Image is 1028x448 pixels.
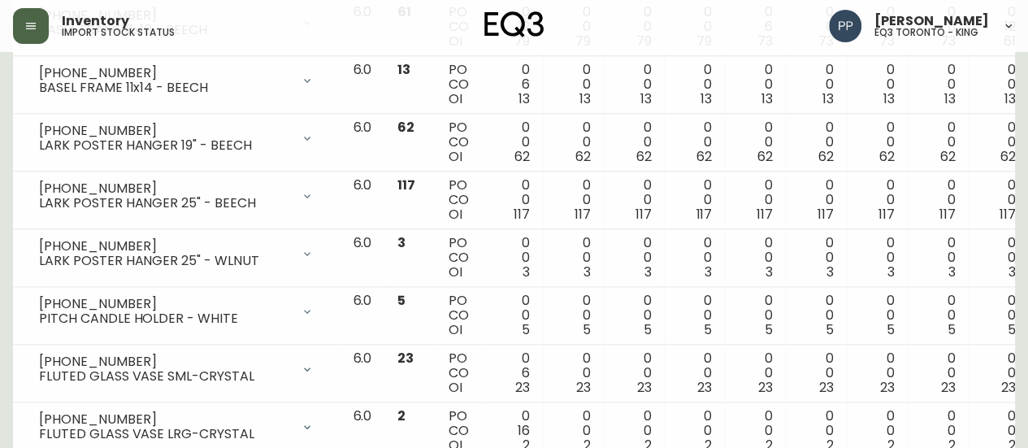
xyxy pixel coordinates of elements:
div: 0 0 [738,178,773,222]
div: 0 0 [617,63,652,107]
span: 13 [943,89,955,108]
div: FLUTED GLASS VASE SML-CRYSTAL [39,369,291,384]
div: 0 0 [799,294,834,337]
div: [PHONE_NUMBER] [39,239,291,254]
span: 62 [696,147,712,166]
td: 6.0 [340,172,384,229]
span: 13 [761,89,773,108]
span: 117 [635,205,652,224]
td: 6.0 [340,287,384,345]
span: 5 [397,291,406,310]
div: [PHONE_NUMBER] [39,124,291,138]
div: PO CO [449,351,469,395]
div: 0 0 [799,351,834,395]
span: 3 [583,263,591,281]
span: 117 [939,205,955,224]
div: LARK POSTER HANGER 25" - WLNUT [39,254,291,268]
span: 5 [765,320,773,339]
td: 6.0 [340,345,384,402]
h5: import stock status [62,28,175,37]
div: FLUTED GLASS VASE LRG-CRYSTAL [39,427,291,441]
img: 93ed64739deb6bac3372f15ae91c6632 [829,10,861,42]
div: 0 0 [677,294,712,337]
span: 5 [704,320,712,339]
div: 0 0 [920,236,955,280]
div: 0 0 [738,236,773,280]
div: 0 0 [738,351,773,395]
div: 0 0 [981,120,1016,164]
div: 0 0 [677,351,712,395]
span: OI [449,205,462,224]
div: 0 0 [495,120,530,164]
div: BASEL FRAME 11x14 - BEECH [39,80,291,95]
div: 0 0 [799,63,834,107]
span: 13 [1004,89,1016,108]
div: [PHONE_NUMBER] [39,354,291,369]
span: 117 [757,205,773,224]
div: 0 0 [920,120,955,164]
div: [PHONE_NUMBER]FLUTED GLASS VASE SML-CRYSTAL [26,351,327,387]
div: [PHONE_NUMBER]PITCH CANDLE HOLDER - WHITE [26,294,327,329]
span: 117 [575,205,591,224]
span: 23 [758,378,773,397]
div: 0 0 [799,236,834,280]
div: PITCH CANDLE HOLDER - WHITE [39,311,291,326]
span: 13 [518,89,530,108]
div: [PHONE_NUMBER]FLUTED GLASS VASE LRG-CRYSTAL [26,409,327,445]
h5: eq3 toronto - king [874,28,978,37]
div: 0 0 [677,63,712,107]
div: [PHONE_NUMBER]LARK POSTER HANGER 25" - BEECH [26,178,327,214]
div: 0 0 [677,178,712,222]
span: 5 [887,320,895,339]
span: 117 [1000,205,1016,224]
div: 0 0 [981,63,1016,107]
span: 23 [697,378,712,397]
div: 0 0 [920,178,955,222]
div: 0 0 [981,178,1016,222]
span: Inventory [62,15,129,28]
span: OI [449,320,462,339]
span: [PERSON_NAME] [874,15,989,28]
div: 0 0 [738,294,773,337]
div: 0 0 [617,351,652,395]
span: 3 [644,263,651,281]
td: 6.0 [340,56,384,114]
div: 0 0 [860,294,895,337]
div: 0 0 [799,120,834,164]
div: [PHONE_NUMBER] [39,297,291,311]
span: OI [449,89,462,108]
span: 13 [640,89,652,108]
span: 3 [397,233,406,252]
span: 5 [826,320,834,339]
span: 3 [887,263,895,281]
span: 62 [575,147,591,166]
span: 62 [818,147,834,166]
span: 23 [1001,378,1016,397]
div: 0 0 [556,120,591,164]
div: 0 6 [495,351,530,395]
span: OI [449,147,462,166]
div: 0 0 [495,236,530,280]
div: 0 0 [920,294,955,337]
span: 117 [878,205,895,224]
span: 117 [818,205,834,224]
div: 0 0 [617,236,652,280]
div: 0 0 [981,351,1016,395]
div: [PHONE_NUMBER]LARK POSTER HANGER 19" - BEECH [26,120,327,156]
span: 62 [1000,147,1016,166]
span: 62 [879,147,895,166]
div: PO CO [449,178,469,222]
img: logo [484,11,544,37]
span: 2 [397,407,406,425]
div: 0 0 [981,236,1016,280]
div: 0 0 [860,63,895,107]
div: 0 0 [617,178,652,222]
div: 0 0 [738,120,773,164]
div: [PHONE_NUMBER]LARK POSTER HANGER 25" - WLNUT [26,236,327,272]
div: [PHONE_NUMBER] [39,181,291,196]
div: LARK POSTER HANGER 19" - BEECH [39,138,291,153]
div: 0 6 [495,63,530,107]
span: 3 [766,263,773,281]
span: 13 [883,89,895,108]
span: 3 [948,263,955,281]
